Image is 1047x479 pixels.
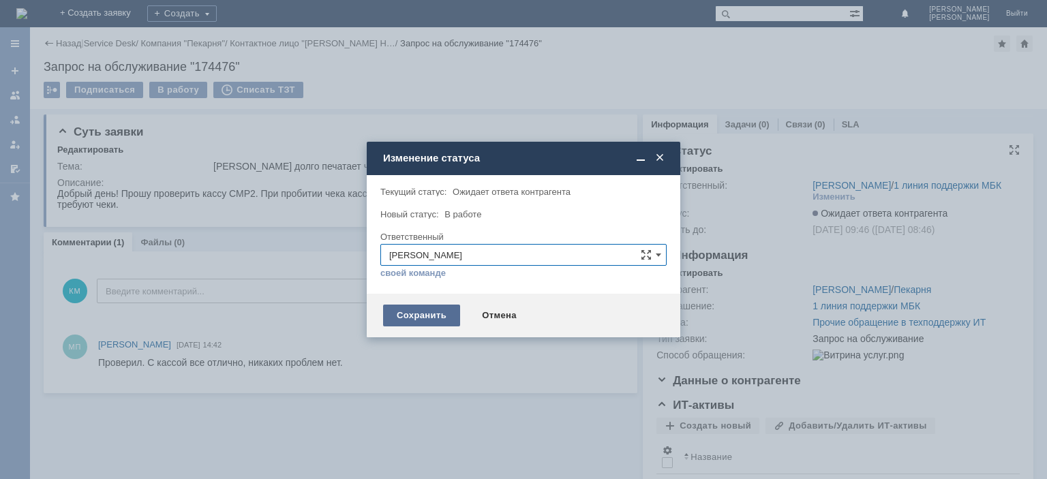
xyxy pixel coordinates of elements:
label: Новый статус: [380,209,439,219]
span: Ожидает ответа контрагента [453,187,571,197]
span: Закрыть [653,152,667,164]
label: Текущий статус: [380,187,446,197]
span: В работе [444,209,481,219]
div: Ответственный [380,232,664,241]
a: своей команде [380,268,446,279]
span: Сложная форма [641,249,652,260]
div: Изменение статуса [383,152,667,164]
span: Свернуть (Ctrl + M) [634,152,648,164]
